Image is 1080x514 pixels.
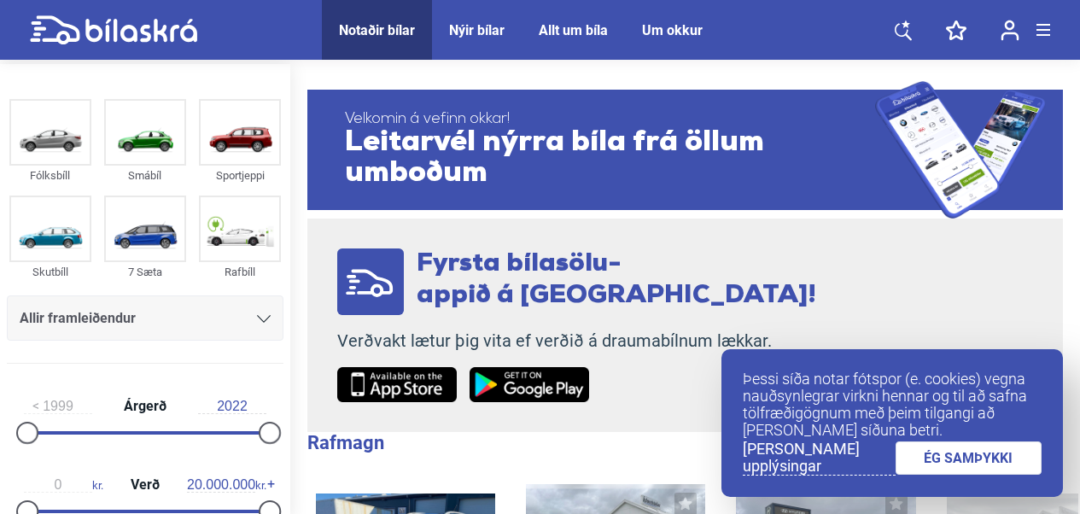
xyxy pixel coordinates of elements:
span: Árgerð [120,400,171,413]
a: Velkomin á vefinn okkar!Leitarvél nýrra bíla frá öllum umboðum [307,81,1063,219]
span: Fyrsta bílasölu- appið á [GEOGRAPHIC_DATA]! [417,251,816,309]
span: kr. [187,477,266,493]
div: Sportjeppi [199,166,281,185]
p: Þessi síða notar fótspor (e. cookies) vegna nauðsynlegrar virkni hennar og til að safna tölfræðig... [743,371,1042,439]
span: Verð [126,478,164,492]
b: Rafmagn [307,432,384,453]
a: Um okkur [642,22,703,38]
p: Verðvakt lætur þig vita ef verðið á draumabílnum lækkar. [337,330,816,352]
div: 7 Sæta [104,262,186,282]
img: user-login.svg [1001,20,1019,41]
div: Smábíl [104,166,186,185]
div: Skutbíll [9,262,91,282]
span: Allir framleiðendur [20,307,136,330]
a: ÉG SAMÞYKKI [896,441,1042,475]
a: Notaðir bílar [339,22,415,38]
a: Nýir bílar [449,22,505,38]
a: Allt um bíla [539,22,608,38]
div: Fólksbíll [9,166,91,185]
a: [PERSON_NAME] upplýsingar [743,441,896,476]
div: Rafbíll [199,262,281,282]
span: Velkomin á vefinn okkar! [345,111,875,128]
span: Leitarvél nýrra bíla frá öllum umboðum [345,128,875,190]
span: kr. [24,477,103,493]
